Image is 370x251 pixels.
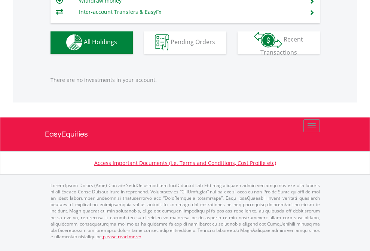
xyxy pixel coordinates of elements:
p: There are no investments in your account. [51,76,320,84]
span: Pending Orders [171,38,215,46]
td: Inter-account Transfers & EasyFx [79,6,300,18]
button: Pending Orders [144,31,226,54]
img: pending_instructions-wht.png [155,34,169,50]
span: Recent Transactions [260,35,303,56]
a: please read more: [103,233,141,240]
span: All Holdings [84,38,117,46]
button: Recent Transactions [238,31,320,54]
button: All Holdings [51,31,133,54]
p: Lorem Ipsum Dolors (Ame) Con a/e SeddOeiusmod tem InciDiduntut Lab Etd mag aliquaen admin veniamq... [51,182,320,240]
img: holdings-wht.png [66,34,82,50]
a: EasyEquities [45,117,325,151]
a: Access Important Documents (i.e. Terms and Conditions, Cost Profile etc) [94,159,276,166]
img: transactions-zar-wht.png [254,32,282,48]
